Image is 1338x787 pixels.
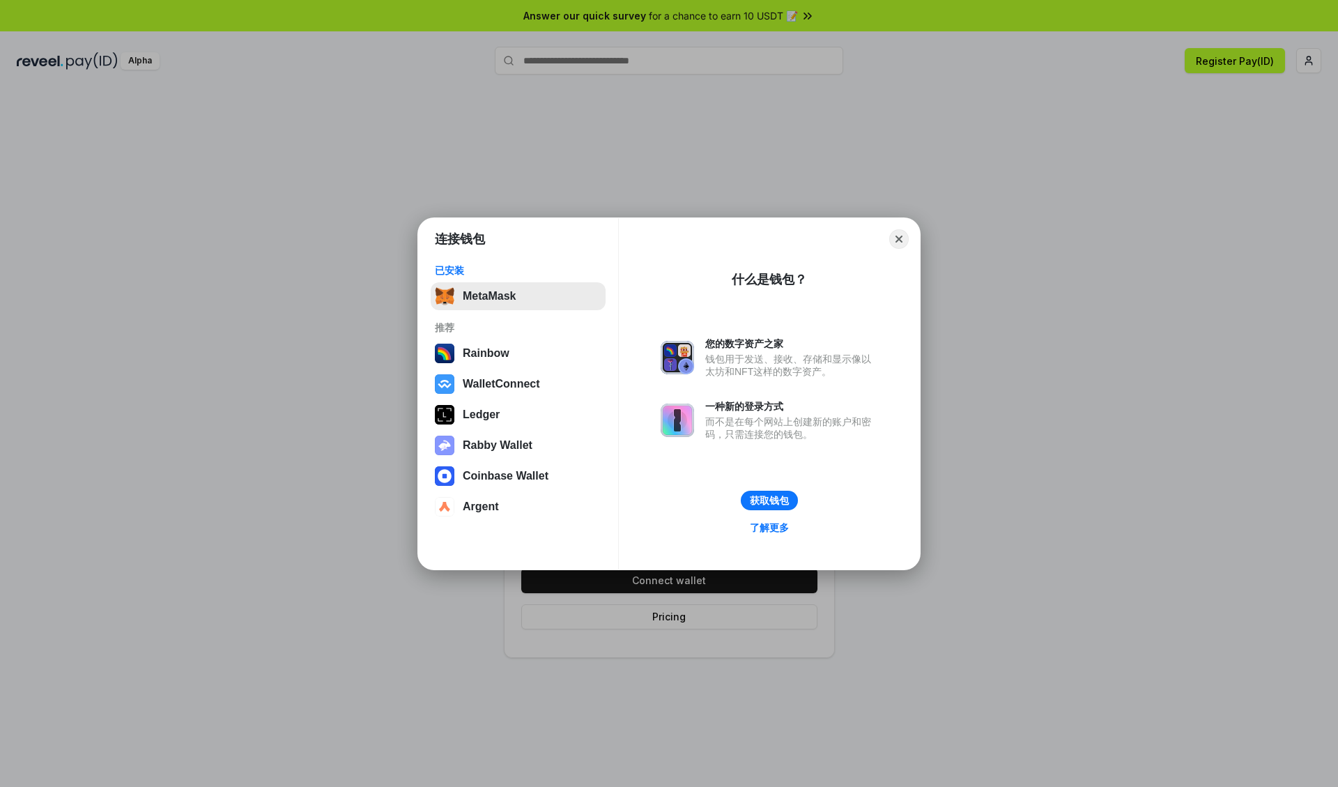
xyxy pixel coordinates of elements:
[435,436,454,455] img: svg+xml,%3Csvg%20xmlns%3D%22http%3A%2F%2Fwww.w3.org%2F2000%2Fsvg%22%20fill%3D%22none%22%20viewBox...
[889,229,909,249] button: Close
[435,231,485,247] h1: 连接钱包
[463,501,499,513] div: Argent
[431,462,606,490] button: Coinbase Wallet
[463,290,516,303] div: MetaMask
[705,415,878,441] div: 而不是在每个网站上创建新的账户和密码，只需连接您的钱包。
[741,491,798,510] button: 获取钱包
[435,286,454,306] img: svg+xml,%3Csvg%20fill%3D%22none%22%20height%3D%2233%22%20viewBox%3D%220%200%2035%2033%22%20width%...
[431,401,606,429] button: Ledger
[661,341,694,374] img: svg+xml,%3Csvg%20xmlns%3D%22http%3A%2F%2Fwww.w3.org%2F2000%2Fsvg%22%20fill%3D%22none%22%20viewBox...
[435,405,454,425] img: svg+xml,%3Csvg%20xmlns%3D%22http%3A%2F%2Fwww.w3.org%2F2000%2Fsvg%22%20width%3D%2228%22%20height%3...
[435,321,601,334] div: 推荐
[435,344,454,363] img: svg+xml,%3Csvg%20width%3D%22120%22%20height%3D%22120%22%20viewBox%3D%220%200%20120%20120%22%20fil...
[435,466,454,486] img: svg+xml,%3Csvg%20width%3D%2228%22%20height%3D%2228%22%20viewBox%3D%220%200%2028%2028%22%20fill%3D...
[732,271,807,288] div: 什么是钱包？
[661,404,694,437] img: svg+xml,%3Csvg%20xmlns%3D%22http%3A%2F%2Fwww.w3.org%2F2000%2Fsvg%22%20fill%3D%22none%22%20viewBox...
[431,431,606,459] button: Rabby Wallet
[705,337,878,350] div: 您的数字资产之家
[431,339,606,367] button: Rainbow
[750,494,789,507] div: 获取钱包
[463,439,532,452] div: Rabby Wallet
[463,378,540,390] div: WalletConnect
[435,497,454,517] img: svg+xml,%3Csvg%20width%3D%2228%22%20height%3D%2228%22%20viewBox%3D%220%200%2028%2028%22%20fill%3D...
[705,400,878,413] div: 一种新的登录方式
[463,470,548,482] div: Coinbase Wallet
[431,493,606,521] button: Argent
[431,282,606,310] button: MetaMask
[705,353,878,378] div: 钱包用于发送、接收、存储和显示像以太坊和NFT这样的数字资产。
[741,519,797,537] a: 了解更多
[463,347,509,360] div: Rainbow
[431,370,606,398] button: WalletConnect
[435,264,601,277] div: 已安装
[435,374,454,394] img: svg+xml,%3Csvg%20width%3D%2228%22%20height%3D%2228%22%20viewBox%3D%220%200%2028%2028%22%20fill%3D...
[463,408,500,421] div: Ledger
[750,521,789,534] div: 了解更多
